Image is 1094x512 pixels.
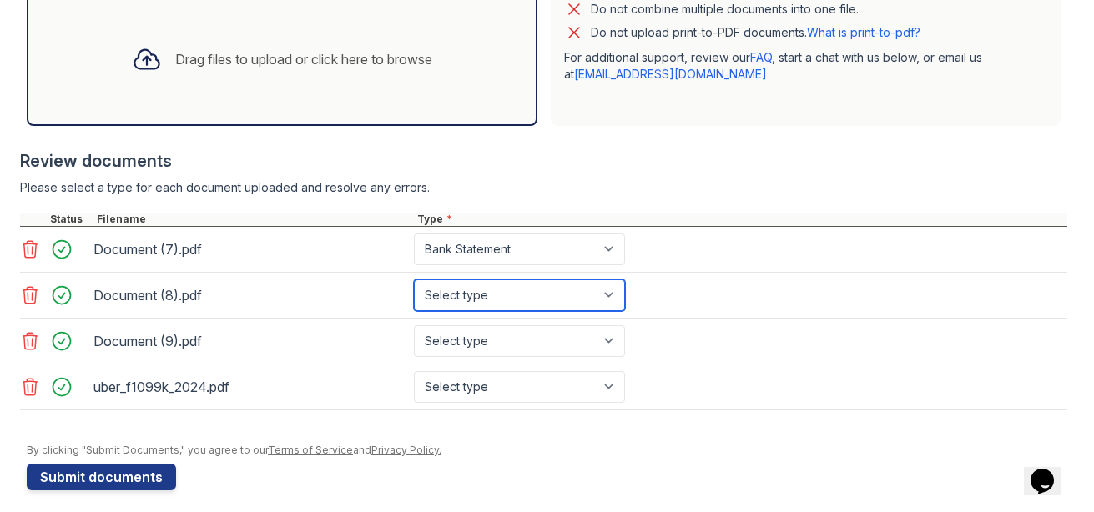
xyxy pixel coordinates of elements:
div: Type [414,213,1067,226]
a: Privacy Policy. [371,444,441,456]
iframe: chat widget [1024,445,1077,495]
p: For additional support, review our , start a chat with us below, or email us at [564,49,1048,83]
a: FAQ [750,50,772,64]
a: What is print-to-pdf? [807,25,920,39]
div: uber_f1099k_2024.pdf [93,374,407,400]
button: Submit documents [27,464,176,490]
p: Do not upload print-to-PDF documents. [591,24,920,41]
a: Terms of Service [268,444,353,456]
div: Status [47,213,93,226]
div: Please select a type for each document uploaded and resolve any errors. [20,179,1067,196]
div: Document (8).pdf [93,282,407,309]
a: [EMAIL_ADDRESS][DOMAIN_NAME] [574,67,767,81]
div: Filename [93,213,414,226]
div: Document (7).pdf [93,236,407,263]
div: Document (9).pdf [93,328,407,354]
div: Drag files to upload or click here to browse [175,49,432,69]
div: Review documents [20,149,1067,173]
div: By clicking "Submit Documents," you agree to our and [27,444,1067,457]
